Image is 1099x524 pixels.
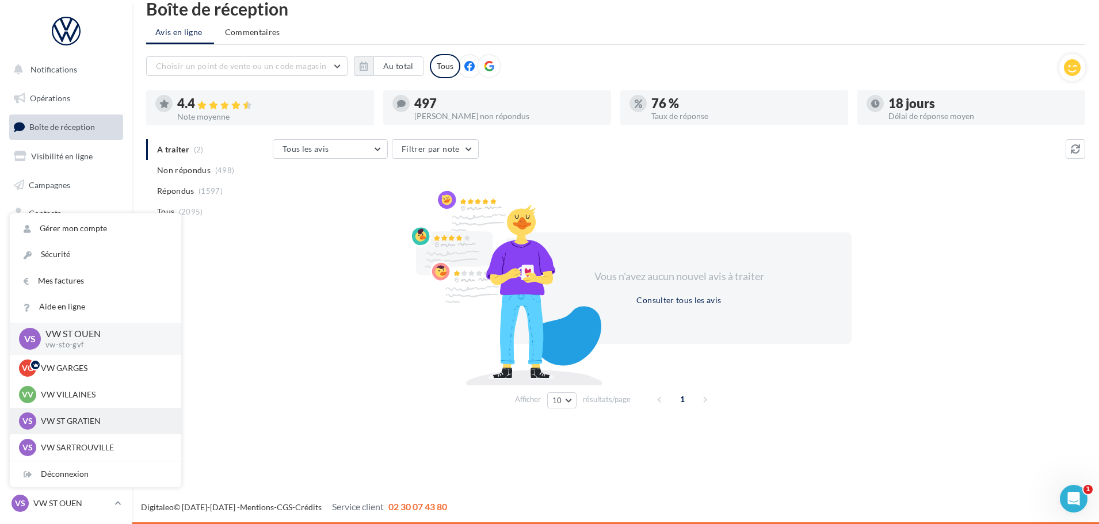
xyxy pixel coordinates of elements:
div: Délai de réponse moyen [888,112,1076,120]
span: Service client [332,501,384,512]
a: Boîte de réception [7,114,125,139]
p: VW VILLAINES [41,389,167,400]
a: Gérer mon compte [10,216,181,242]
a: Visibilité en ligne [7,144,125,169]
a: Aide en ligne [10,294,181,320]
span: Tous les avis [283,144,329,154]
a: CGS [277,502,292,512]
div: Déconnexion [10,461,181,487]
span: VS [22,415,33,427]
span: VS [22,442,33,453]
span: Visibilité en ligne [31,151,93,161]
button: Au total [354,56,423,76]
div: 18 jours [888,97,1076,110]
p: VW ST OUEN [45,327,163,341]
a: Calendrier [7,259,125,283]
span: résultats/page [583,394,631,405]
a: Campagnes [7,173,125,197]
span: (498) [215,166,235,175]
p: VW SARTROUVILLE [41,442,167,453]
span: Non répondus [157,165,211,176]
span: Choisir un point de vente ou un code magasin [156,61,326,71]
span: Répondus [157,185,194,197]
span: VS [15,498,25,509]
span: 10 [552,396,562,405]
span: Contacts [29,208,61,218]
span: VG [22,362,33,374]
div: [PERSON_NAME] non répondus [414,112,602,120]
span: Tous [157,206,174,217]
span: Commentaires [225,26,280,38]
iframe: Intercom live chat [1060,485,1087,512]
button: Notifications [7,58,121,82]
div: Taux de réponse [651,112,839,120]
button: Tous les avis [273,139,388,159]
p: vw-sto-gvf [45,340,163,350]
a: Campagnes DataOnDemand [7,326,125,359]
a: Digitaleo [141,502,174,512]
span: Afficher [515,394,541,405]
a: PLV et print personnalisable [7,287,125,321]
div: 497 [414,97,602,110]
a: VS VW ST OUEN [9,492,123,514]
a: Crédits [295,502,322,512]
button: Au total [373,56,423,76]
p: VW ST GRATIEN [41,415,167,427]
button: Choisir un point de vente ou un code magasin [146,56,348,76]
span: Notifications [30,64,77,74]
a: Opérations [7,86,125,110]
span: Campagnes [29,179,70,189]
div: 4.4 [177,97,365,110]
span: (2095) [179,207,203,216]
span: VV [22,389,33,400]
div: 76 % [651,97,839,110]
span: Boîte de réception [29,122,95,132]
span: © [DATE]-[DATE] - - - [141,502,447,512]
span: Opérations [30,93,70,103]
span: 02 30 07 43 80 [388,501,447,512]
div: Vous n'avez aucun nouvel avis à traiter [580,269,778,284]
span: VS [24,332,36,345]
button: Consulter tous les avis [632,293,726,307]
span: (1597) [199,186,223,196]
p: VW ST OUEN [33,498,110,509]
a: Mentions [240,502,274,512]
button: Filtrer par note [392,139,479,159]
a: Sécurité [10,242,181,267]
div: Tous [430,54,460,78]
p: VW GARGES [41,362,167,374]
div: Note moyenne [177,113,365,121]
a: Contacts [7,201,125,225]
a: Médiathèque [7,230,125,254]
span: 1 [1083,485,1093,494]
span: 1 [673,390,692,408]
a: Mes factures [10,268,181,294]
button: 10 [547,392,577,408]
